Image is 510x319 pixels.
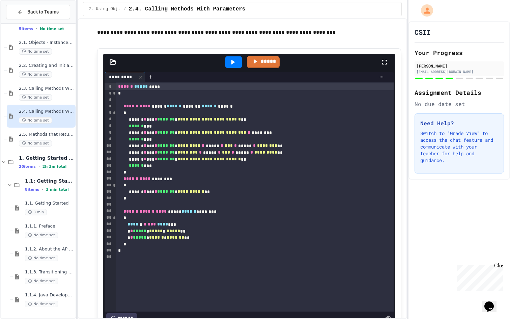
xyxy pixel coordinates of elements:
[46,187,69,192] span: 3 min total
[19,63,74,69] span: 2.2. Creating and Initializing Objects: Constructors
[27,8,59,16] span: Back to Teams
[40,27,64,31] span: No time set
[19,94,52,101] span: No time set
[415,88,504,97] h2: Assignment Details
[19,27,33,31] span: 5 items
[417,63,502,69] div: [PERSON_NAME]
[25,246,74,252] span: 1.1.2. About the AP CSA Exam
[42,187,43,192] span: •
[19,155,74,161] span: 1. Getting Started and Primitive Types
[417,69,502,74] div: [EMAIL_ADDRESS][DOMAIN_NAME]
[25,269,74,275] span: 1.1.3. Transitioning from AP CSP to AP CSA
[19,117,52,124] span: No time set
[420,119,498,127] h3: Need Help?
[25,255,58,261] span: No time set
[3,3,47,43] div: Chat with us now!Close
[19,164,36,169] span: 20 items
[36,26,37,31] span: •
[415,100,504,108] div: No due date set
[129,5,246,13] span: 2.4. Calling Methods With Parameters
[19,86,74,91] span: 2.3. Calling Methods Without Parameters
[19,71,52,78] span: No time set
[19,48,52,55] span: No time set
[89,6,121,12] span: 2. Using Objects
[454,263,503,291] iframe: chat widget
[25,178,74,184] span: 1.1: Getting Started
[25,187,39,192] span: 8 items
[482,292,503,312] iframe: chat widget
[25,209,47,215] span: 3 min
[38,164,40,169] span: •
[19,132,74,137] span: 2.5. Methods that Return Values
[420,130,498,164] p: Switch to "Grade View" to access the chat feature and communicate with your teacher for help and ...
[124,6,126,12] span: /
[25,301,58,307] span: No time set
[19,109,74,114] span: 2.4. Calling Methods With Parameters
[25,278,58,284] span: No time set
[415,27,431,37] h1: CSII
[415,48,504,57] h2: Your Progress
[19,40,74,46] span: 2.1. Objects - Instances of Classes
[25,232,58,238] span: No time set
[25,292,74,298] span: 1.1.4. Java Development Environments
[25,223,74,229] span: 1.1.1. Preface
[42,164,67,169] span: 2h 3m total
[6,5,70,19] button: Back to Teams
[414,3,435,18] div: My Account
[19,140,52,147] span: No time set
[25,201,74,206] span: 1.1. Getting Started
